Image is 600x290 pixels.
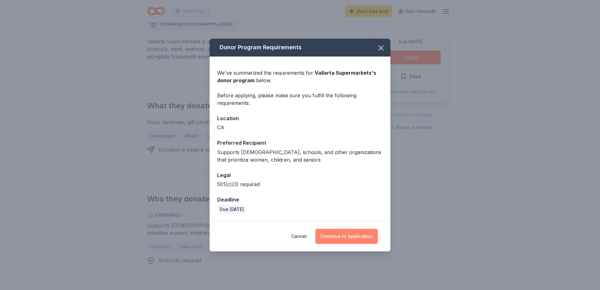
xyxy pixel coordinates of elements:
div: Deadline [217,196,383,204]
div: CA [217,124,383,131]
div: We've summarized the requirements for below. [217,69,383,84]
div: Legal [217,171,383,179]
div: Donor Program Requirements [210,39,390,56]
div: Location [217,114,383,122]
div: Supports [DEMOGRAPHIC_DATA], schools, and other organizations that prioritize women, children, an... [217,148,383,164]
div: Due [DATE] [217,205,246,214]
div: Before applying, please make sure you fulfill the following requirements: [217,92,383,107]
button: Continue to application [315,229,378,244]
div: Preferred Recipient [217,139,383,147]
div: 501(c)(3) required [217,180,383,188]
button: Cancel [291,229,307,244]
